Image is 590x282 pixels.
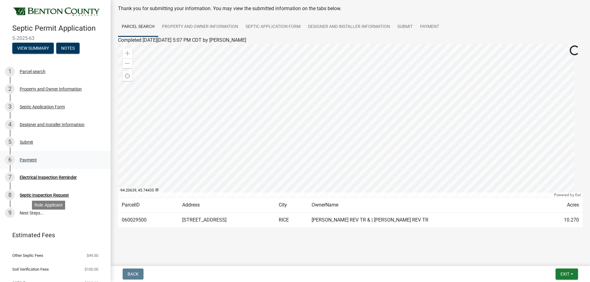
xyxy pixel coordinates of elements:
span: Completed [DATE][DATE] 5:07 PM CDT by [PERSON_NAME] [118,37,246,43]
span: S-2025-63 [12,35,98,41]
span: Exit [560,272,569,276]
div: Parcel search [20,69,45,74]
div: 2 [5,84,15,94]
div: Designer and Installer Information [20,122,85,127]
a: Estimated Fees [5,229,101,241]
a: Property and Owner Information [158,17,242,37]
span: $49.50 [87,253,98,257]
td: Acres [541,198,583,213]
a: Payment [416,17,443,37]
img: Benton County, Minnesota [12,6,101,17]
td: 060029500 [118,213,179,228]
div: Zoom out [123,58,132,68]
button: View Summary [12,43,54,54]
td: RICE [275,213,308,228]
div: Zoom in [123,48,132,58]
wm-modal-confirm: Summary [12,46,54,51]
div: Payment [20,158,37,162]
div: Electrical Inspection Reminder [20,175,77,180]
td: [PERSON_NAME] REV TR & | [PERSON_NAME] REV TR [308,213,541,228]
div: 9 [5,208,15,218]
button: Exit [556,268,578,280]
a: Submit [394,17,416,37]
div: Septic Inspection Request [20,193,69,197]
div: 7 [5,172,15,182]
wm-modal-confirm: Notes [56,46,80,51]
div: Thank you for submitting your information. You may view the submitted information on the tabs below. [118,5,583,12]
span: $100.00 [85,267,98,271]
div: 1 [5,67,15,76]
div: 6 [5,155,15,165]
td: City [275,198,308,213]
h4: Septic Permit Application [12,24,106,33]
button: Notes [56,43,80,54]
td: Address [179,198,275,213]
div: Septic Application Form [20,105,65,109]
span: Soil Verification Fees [12,267,49,271]
a: Septic Application Form [242,17,304,37]
td: [STREET_ADDRESS] [179,213,275,228]
div: Property and Owner Information [20,87,82,91]
div: 5 [5,137,15,147]
a: Parcel search [118,17,158,37]
td: 10.270 [541,213,583,228]
div: Find my location [123,71,132,81]
a: Designer and Installer Information [304,17,394,37]
a: Esri [575,193,581,197]
div: 3 [5,102,15,112]
span: Other Septic Fees [12,253,43,257]
div: Role: Applicant [32,201,65,210]
span: Back [128,272,139,276]
div: Submit [20,140,33,144]
div: 8 [5,190,15,200]
div: 4 [5,120,15,129]
button: Back [123,268,144,280]
td: ParcelID [118,198,179,213]
td: OwnerName [308,198,541,213]
div: Powered by [553,192,583,197]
